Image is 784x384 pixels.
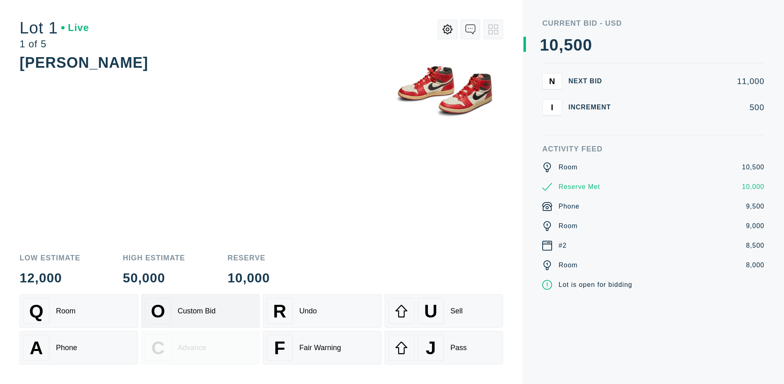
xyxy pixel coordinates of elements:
button: I [542,99,562,115]
button: FFair Warning [263,331,381,364]
div: Live [61,23,89,33]
span: Q [29,301,44,322]
div: 8,000 [746,260,764,270]
div: Low Estimate [20,254,80,262]
div: Reserve Met [559,182,600,192]
div: Lot is open for bidding [559,280,632,290]
button: N [542,73,562,89]
span: O [151,301,165,322]
span: F [274,337,285,358]
div: 0 [549,37,559,53]
div: 10,000 [742,182,764,192]
div: Lot 1 [20,20,89,36]
button: QRoom [20,294,138,328]
div: 0 [573,37,583,53]
button: RUndo [263,294,381,328]
div: [PERSON_NAME] [20,54,148,71]
span: U [424,301,437,322]
div: 1 [540,37,549,53]
button: APhone [20,331,138,364]
div: Increment [568,104,617,111]
div: Phone [56,344,77,352]
div: 5 [564,37,573,53]
div: Undo [299,307,317,315]
div: 10,500 [742,162,764,172]
button: JPass [385,331,503,364]
span: I [551,102,553,112]
div: 500 [624,103,764,111]
div: Room [56,307,76,315]
div: Fair Warning [299,344,341,352]
div: 1 of 5 [20,39,89,49]
div: Sell [450,307,463,315]
div: Next Bid [568,78,617,84]
span: C [151,337,165,358]
div: Reserve [227,254,270,262]
div: Room [559,260,578,270]
div: 9,000 [746,221,764,231]
button: OCustom Bid [141,294,260,328]
div: 11,000 [624,77,764,85]
button: CAdvance [141,331,260,364]
div: Custom Bid [178,307,216,315]
div: 12,000 [20,271,80,284]
div: High Estimate [123,254,185,262]
div: #2 [559,241,567,251]
span: A [30,337,43,358]
div: 0 [583,37,592,53]
span: J [425,337,436,358]
div: 8,500 [746,241,764,251]
div: 10,000 [227,271,270,284]
div: 50,000 [123,271,185,284]
button: USell [385,294,503,328]
span: N [549,76,555,86]
div: Room [559,162,578,172]
div: 9,500 [746,202,764,211]
div: Current Bid - USD [542,20,764,27]
div: Phone [559,202,579,211]
div: Advance [178,344,206,352]
div: , [559,37,564,200]
div: Pass [450,344,467,352]
div: Room [559,221,578,231]
div: Activity Feed [542,145,764,153]
span: R [273,301,286,322]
